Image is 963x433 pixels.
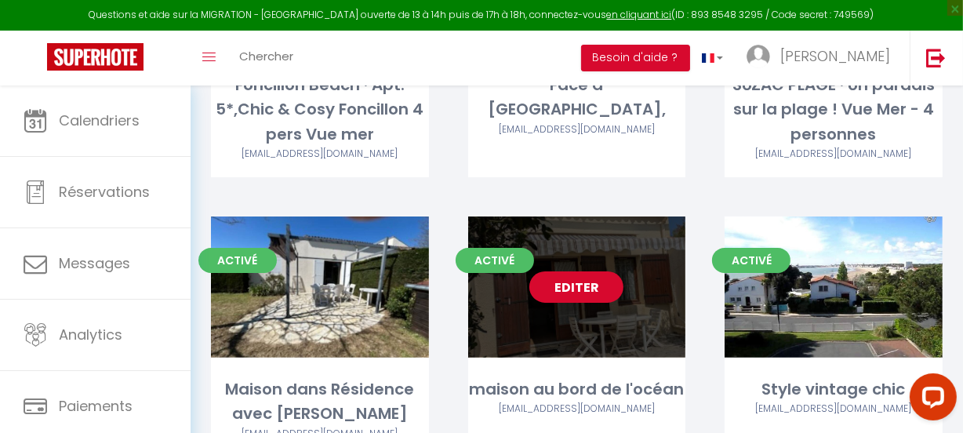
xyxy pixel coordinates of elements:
[529,271,623,303] a: Editer
[59,325,122,344] span: Analytics
[787,271,881,303] a: Editer
[198,248,277,273] span: Activé
[227,31,305,86] a: Chercher
[725,73,943,147] div: SUZAC PLAGE · Un paradis sur la plage ! Vue Mer - 4 personnes
[780,46,890,66] span: [PERSON_NAME]
[712,248,790,273] span: Activé
[725,377,943,402] div: Style vintage chic
[468,73,686,122] div: Face à [GEOGRAPHIC_DATA],
[211,147,429,162] div: Airbnb
[581,45,690,71] button: Besoin d'aide ?
[456,248,534,273] span: Activé
[273,271,367,303] a: Editer
[59,182,150,202] span: Réservations
[59,111,140,130] span: Calendriers
[897,367,963,433] iframe: LiveChat chat widget
[211,377,429,427] div: Maison dans Résidence avec [PERSON_NAME]
[468,122,686,137] div: Airbnb
[239,48,293,64] span: Chercher
[735,31,910,86] a: ... [PERSON_NAME]
[468,377,686,402] div: maison au bord de l'océan
[59,253,130,273] span: Messages
[47,43,144,71] img: Super Booking
[725,402,943,417] div: Airbnb
[747,45,770,68] img: ...
[607,8,672,21] a: en cliquant ici
[59,396,133,416] span: Paiements
[211,73,429,147] div: Foncillon Beach · Apt. 5*,Chic & Cosy Foncillon 4 pers Vue mer
[468,402,686,417] div: Airbnb
[926,48,946,67] img: logout
[725,147,943,162] div: Airbnb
